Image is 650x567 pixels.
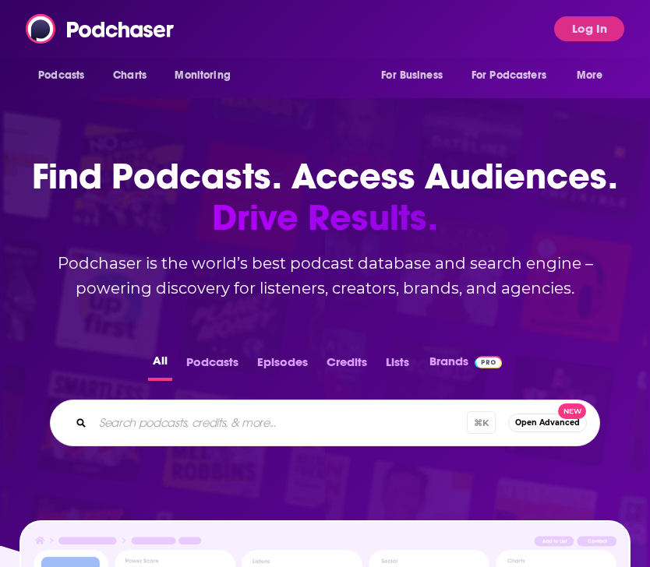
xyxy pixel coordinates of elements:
input: Search podcasts, credits, & more... [93,410,467,435]
span: Drive Results. [25,197,625,238]
button: open menu [461,61,569,90]
a: BrandsPodchaser Pro [429,350,502,381]
button: open menu [164,61,250,90]
span: Open Advanced [515,418,580,427]
button: Lists [381,350,414,381]
span: Monitoring [175,65,230,86]
button: Episodes [253,350,313,381]
button: Open AdvancedNew [508,414,587,432]
span: More [577,65,603,86]
h2: Podchaser is the world’s best podcast database and search engine – powering discovery for listene... [25,251,625,301]
div: Search podcasts, credits, & more... [50,400,600,446]
span: For Podcasters [472,65,546,86]
h1: Find Podcasts. Access Audiences. [25,156,625,238]
button: All [148,350,172,381]
button: open menu [566,61,623,90]
span: Podcasts [38,65,84,86]
span: For Business [381,65,443,86]
span: Charts [113,65,147,86]
a: Charts [103,61,156,90]
button: Log In [554,16,624,41]
img: Podchaser - Follow, Share and Rate Podcasts [26,14,175,44]
button: open menu [370,61,462,90]
button: open menu [27,61,104,90]
span: New [558,403,586,420]
button: Credits [322,350,372,381]
span: ⌘ K [467,411,496,434]
img: Podcast Insights Header [34,535,616,550]
img: Podchaser Pro [475,356,502,368]
button: Podcasts [182,350,243,381]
